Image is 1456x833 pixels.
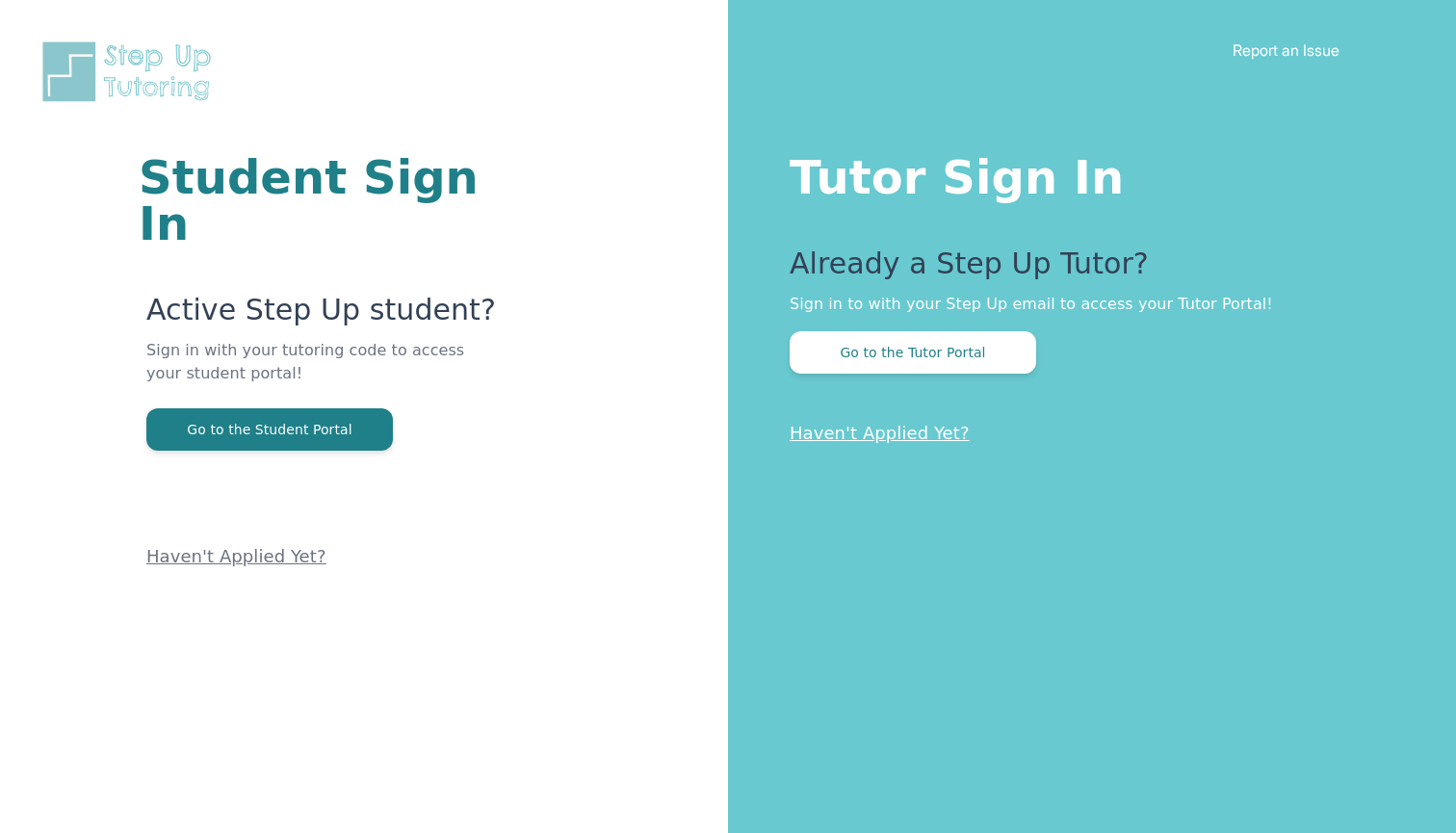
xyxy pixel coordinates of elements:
[790,293,1379,316] p: Sign in to with your Step Up email to access your Tutor Portal!
[146,420,393,438] a: Go to the Student Portal
[790,423,970,443] a: Haven't Applied Yet?
[790,331,1036,374] button: Go to the Tutor Portal
[146,546,326,566] a: Haven't Applied Yet?
[139,154,497,247] h1: Student Sign In
[146,339,497,408] p: Sign in with your tutoring code to access your student portal!
[39,39,223,105] img: Step Up Tutoring horizontal logo
[790,247,1379,293] p: Already a Step Up Tutor?
[1233,40,1339,60] a: Report an Issue
[790,343,1036,361] a: Go to the Tutor Portal
[146,408,393,451] button: Go to the Student Portal
[146,293,497,339] p: Active Step Up student?
[790,146,1379,200] h1: Tutor Sign In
